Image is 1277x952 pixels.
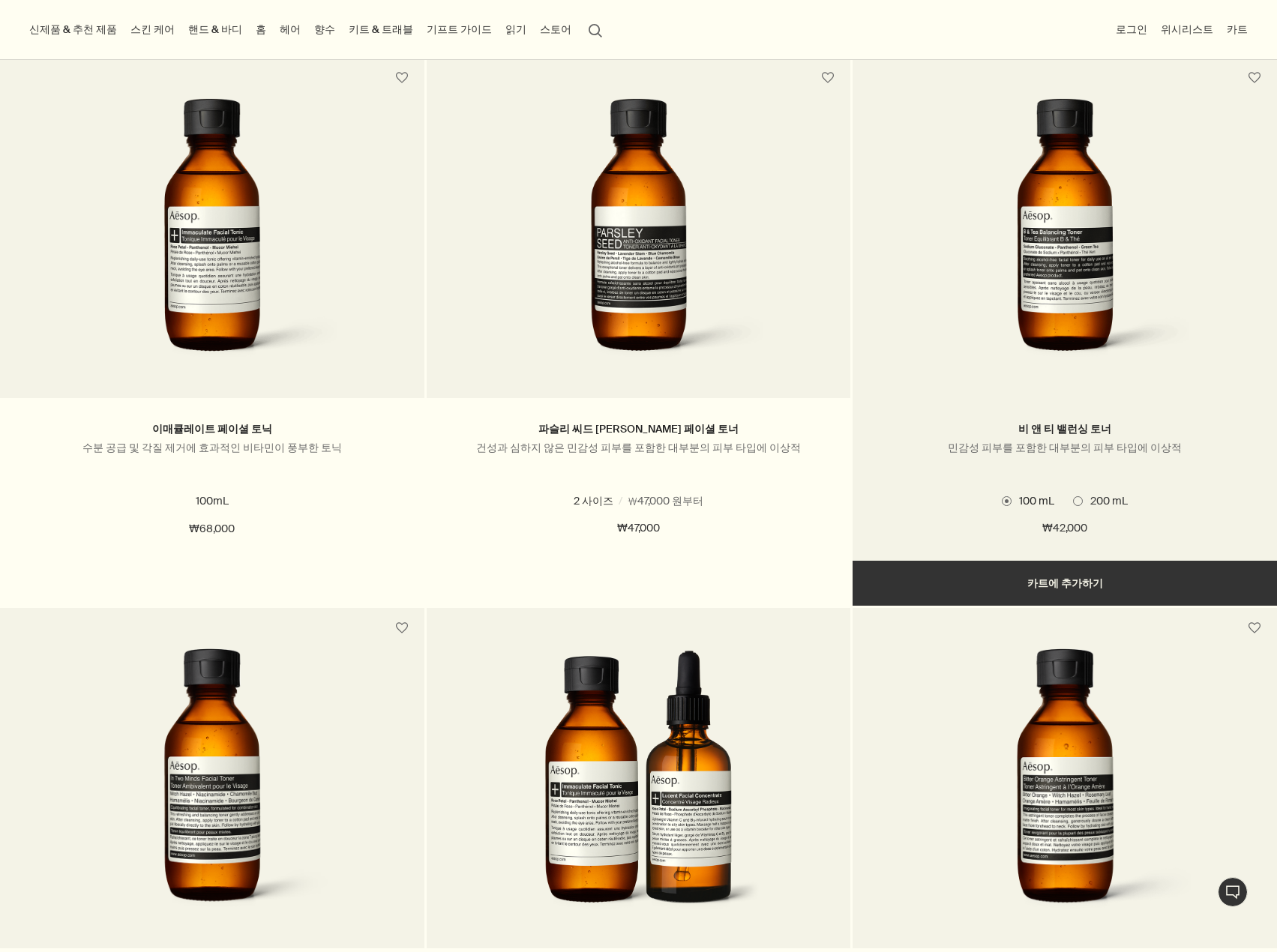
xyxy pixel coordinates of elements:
[538,422,739,436] a: 파슬리 씨드 [PERSON_NAME] 페이셜 토너
[424,19,495,40] a: 기프트 가이드
[427,648,851,948] a: Immaculate facial tonic and Lucent facial concentrate bottles placed next to each other
[1158,19,1216,40] a: 위시리스트
[277,19,304,40] a: 헤어
[76,98,349,376] img: Immaculate Facial Tonic in amber glass bottle with a black cap.
[853,561,1277,606] button: 카트에 추가하기 - ₩42,000
[585,494,628,507] span: 100 mL
[189,520,235,538] span: ₩68,000
[76,648,348,926] img: In Two Minds Facial Toner in amber glass bottle
[502,19,529,40] a: 읽기
[814,64,841,91] button: 위시리스트에 담기
[928,648,1201,926] img: Bitter Orange Astringent Toner in amber glass bottle
[537,19,574,40] button: 스토어
[427,98,851,398] a: Parsley Seed Anti-Oxidant Facial Toner in amber glass bottle
[449,441,829,455] p: 건성과 심하지 않은 민감성 피부를 포함한 대부분의 피부 타입에 이상적
[185,19,245,40] a: 핸드 & 바디
[152,422,272,436] a: 이매큘레이트 페이셜 토닉
[582,15,609,43] button: 검색창 열기
[253,19,269,40] a: 홈
[1018,422,1111,436] a: 비 앤 티 밸런싱 토너
[1224,19,1251,40] button: 카트
[1241,64,1268,91] button: 위시리스트에 담기
[127,19,178,40] a: 스킨 케어
[311,19,338,40] a: 향수
[22,441,402,455] p: 수분 공급 및 각질 제거에 효과적인 비타민이 풍부한 토닉
[853,648,1277,948] a: Bitter Orange Astringent Toner in amber glass bottle
[1113,19,1150,40] button: 로그인
[517,648,761,926] img: Immaculate facial tonic and Lucent facial concentrate bottles placed next to each other
[1012,494,1054,507] span: 100 mL
[346,19,416,40] a: 키트 & 트래블
[1042,519,1087,537] span: ₩42,000
[1218,877,1248,907] button: 1:1 채팅 상담
[853,98,1277,398] a: B & Tea Balancing Toner in amber glass bottle
[502,98,775,376] img: Parsley Seed Anti-Oxidant Facial Toner in amber glass bottle
[1241,615,1268,642] button: 위시리스트에 담기
[656,494,701,507] span: 200 mL
[388,615,415,642] button: 위시리스트에 담기
[1083,494,1128,507] span: 200 mL
[617,519,660,537] span: ₩47,000
[388,64,415,91] button: 위시리스트에 담기
[875,441,1255,455] p: 민감성 피부를 포함한 대부분의 피부 타입에 이상적
[928,98,1201,376] img: B & Tea Balancing Toner in amber glass bottle
[26,19,120,40] button: 신제품 & 추천 제품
